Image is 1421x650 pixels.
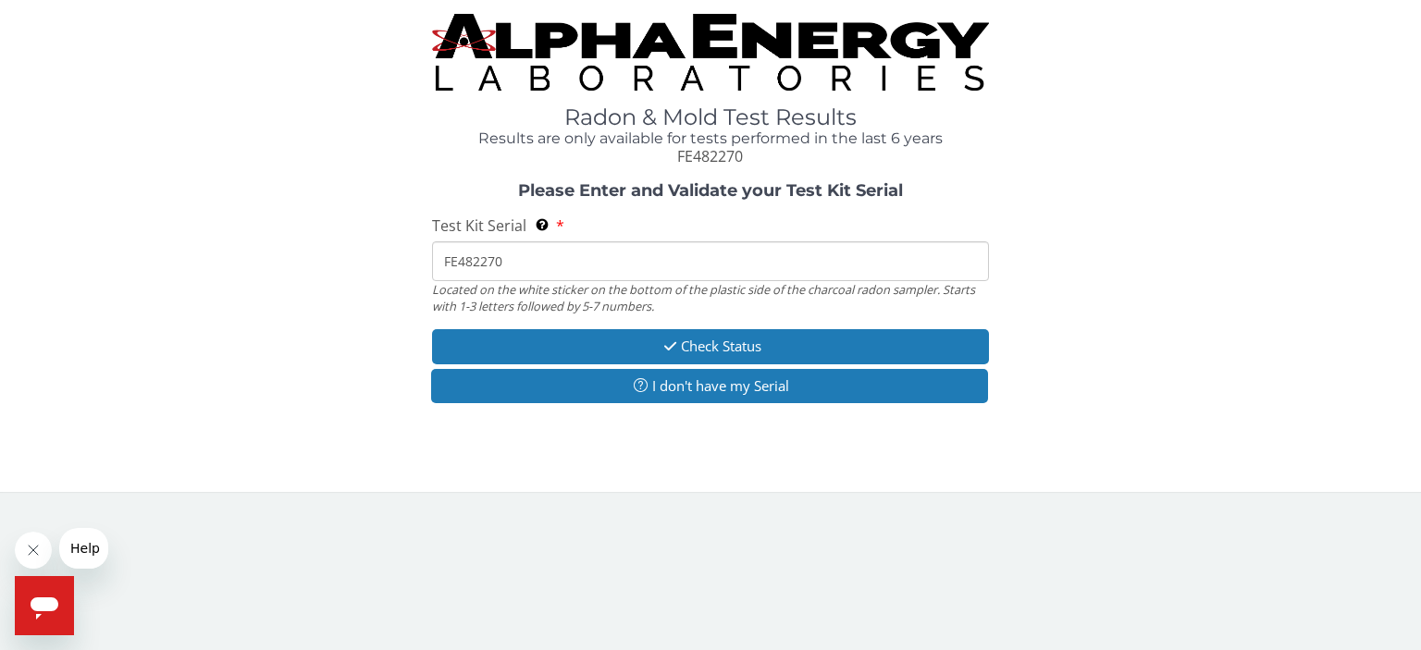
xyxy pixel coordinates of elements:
h4: Results are only available for tests performed in the last 6 years [432,130,989,147]
button: Check Status [432,329,989,363]
strong: Please Enter and Validate your Test Kit Serial [518,180,903,201]
span: Test Kit Serial [432,215,526,236]
img: TightCrop.jpg [432,14,989,91]
iframe: Button to launch messaging window [15,576,74,635]
iframe: Close message [15,532,52,569]
iframe: Message from company [59,528,108,569]
button: I don't have my Serial [431,369,988,403]
h1: Radon & Mold Test Results [432,105,989,129]
div: Located on the white sticker on the bottom of the plastic side of the charcoal radon sampler. Sta... [432,281,989,315]
span: FE482270 [677,146,743,166]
